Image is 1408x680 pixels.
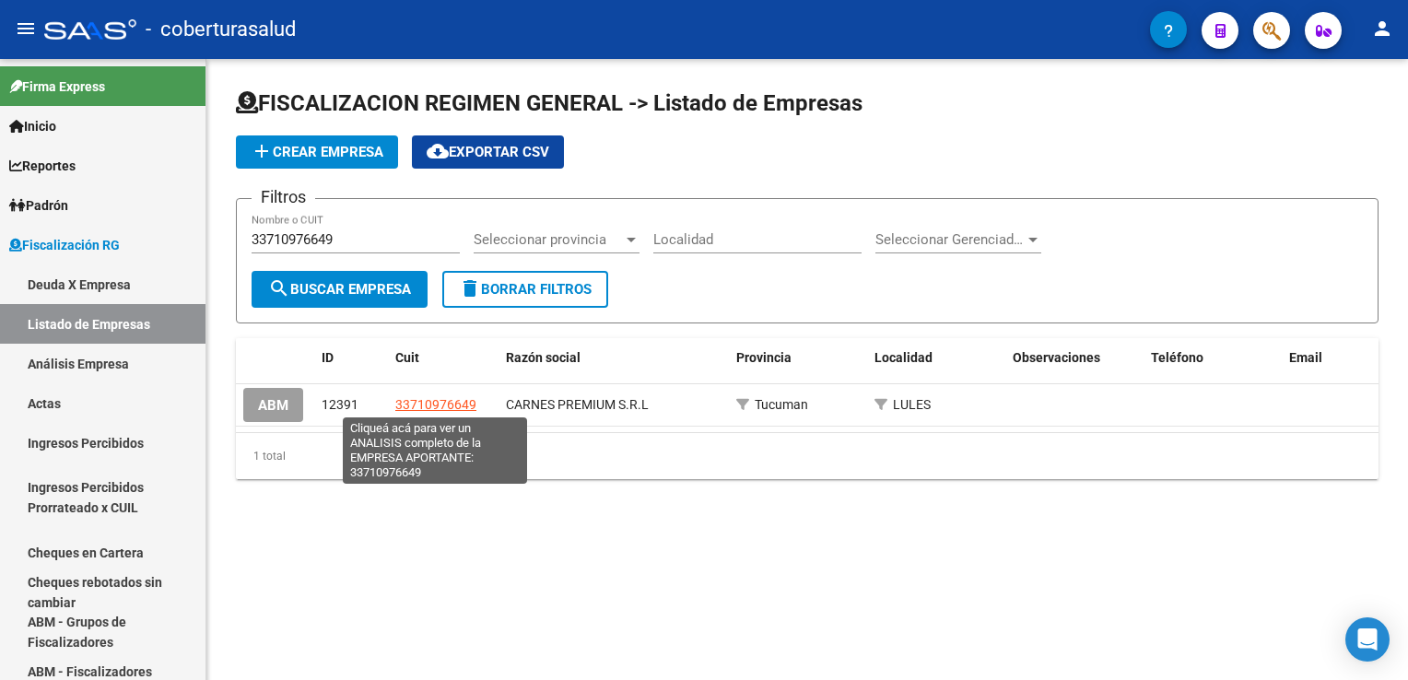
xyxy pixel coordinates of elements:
span: FISCALIZACION REGIMEN GENERAL -> Listado de Empresas [236,90,862,116]
span: Seleccionar Gerenciador [875,231,1025,248]
span: Razón social [506,350,581,365]
span: Buscar Empresa [268,281,411,298]
span: Cuit [395,350,419,365]
span: Inicio [9,116,56,136]
div: Open Intercom Messenger [1345,617,1390,662]
datatable-header-cell: Observaciones [1005,338,1144,378]
button: Exportar CSV [412,135,564,169]
span: 12391 [322,397,358,412]
span: 33710976649 [395,397,476,412]
span: Observaciones [1013,350,1100,365]
span: Padrón [9,195,68,216]
button: Buscar Empresa [252,271,428,308]
datatable-header-cell: Provincia [729,338,867,378]
datatable-header-cell: ID [314,338,388,378]
span: CARNES PREMIUM S.R.L [506,397,649,412]
span: Provincia [736,350,792,365]
span: Reportes [9,156,76,176]
span: Borrar Filtros [459,281,592,298]
span: ID [322,350,334,365]
mat-icon: search [268,277,290,299]
span: Email [1289,350,1322,365]
span: Crear Empresa [251,144,383,160]
h3: Filtros [252,184,315,210]
button: Crear Empresa [236,135,398,169]
span: Exportar CSV [427,144,549,160]
span: Fiscalización RG [9,235,120,255]
div: 1 total [236,433,1379,479]
datatable-header-cell: Localidad [867,338,1005,378]
datatable-header-cell: Razón social [499,338,729,378]
span: LULES [893,397,931,412]
span: Seleccionar provincia [474,231,623,248]
button: Borrar Filtros [442,271,608,308]
mat-icon: person [1371,18,1393,40]
span: Firma Express [9,76,105,97]
span: - coberturasalud [146,9,296,50]
span: Tucuman [755,397,808,412]
mat-icon: menu [15,18,37,40]
button: ABM [243,388,303,422]
mat-icon: delete [459,277,481,299]
mat-icon: cloud_download [427,140,449,162]
mat-icon: add [251,140,273,162]
span: ABM [258,397,288,414]
datatable-header-cell: Teléfono [1144,338,1282,378]
datatable-header-cell: Cuit [388,338,499,378]
span: Teléfono [1151,350,1203,365]
span: Localidad [874,350,933,365]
